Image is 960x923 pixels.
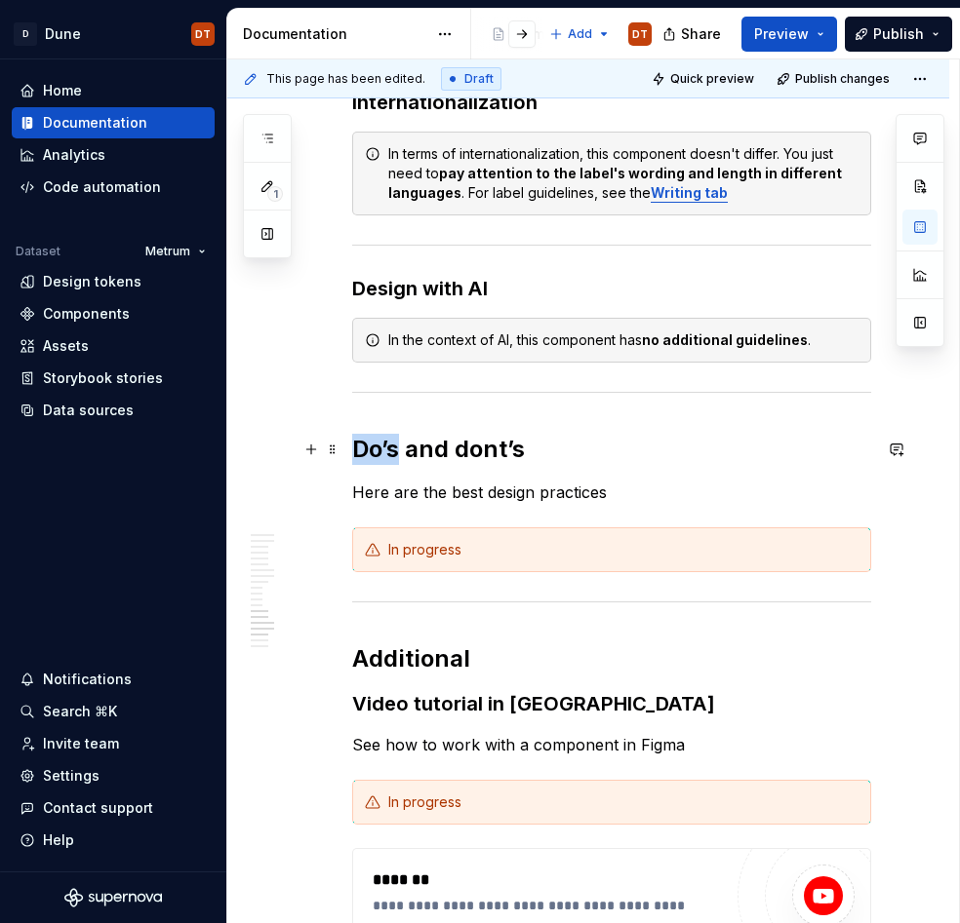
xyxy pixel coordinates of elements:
a: Data sources [12,395,215,426]
p: See how to work with a component in Figma [352,733,871,756]
button: Notifications [12,664,215,695]
button: Help [12,825,215,856]
div: DT [632,26,648,42]
div: Invite team [43,734,119,753]
div: Notifications [43,670,132,689]
div: Components [43,304,130,324]
div: Search ⌘K [43,702,117,721]
div: Page tree [483,15,540,54]
span: Publish [873,24,924,44]
svg: Supernova Logo [64,888,162,907]
button: Add [543,20,617,48]
button: Share [653,17,734,52]
span: Share [681,24,721,44]
h2: Do’s and dont’s [352,434,871,465]
div: Storybook stories [43,368,163,388]
a: Storybook stories [12,363,215,394]
h3: Video tutorial in [GEOGRAPHIC_DATA] [352,690,871,717]
strong: pay attention to the label's wording and length in different languages [388,165,845,201]
span: 1 [267,186,283,202]
div: Help [43,830,74,850]
button: Quick preview [646,65,763,93]
span: Draft [464,71,494,87]
h3: Internationalization [352,89,871,116]
a: Assets [12,330,215,362]
a: Invite team [12,728,215,759]
div: Dune [45,24,81,44]
div: Assets [43,336,89,356]
div: Design tokens [43,272,141,291]
button: Publish changes [771,65,899,93]
h2: Additional [352,643,871,674]
button: Metrum [137,238,215,265]
span: Quick preview [670,71,754,87]
p: Here are the best design practices [352,481,871,504]
div: In progress [388,792,859,812]
div: Home [43,81,82,100]
div: Documentation [43,113,147,133]
a: Settings [12,760,215,791]
div: In terms of internationalization, this component doesn't differ. You just need to . For label gui... [388,144,859,203]
a: Home [12,75,215,106]
a: Design tokens [12,266,215,297]
strong: no additional guidelines [642,331,808,348]
div: DT [195,26,211,42]
button: Contact support [12,792,215,824]
button: Publish [845,17,952,52]
div: Settings [43,766,100,786]
span: Metrum [145,244,190,259]
div: Code automation [43,177,161,197]
div: Contact support [43,798,153,818]
a: Writing tab [651,184,728,201]
div: Analytics [43,145,105,165]
span: Publish changes [795,71,890,87]
span: This page has been edited. [266,71,425,87]
button: Preview [741,17,837,52]
h3: Design with AI [352,275,871,302]
div: Data sources [43,401,134,420]
div: In the context of AI, this component has . [388,330,859,350]
div: Documentation [243,24,427,44]
button: Search ⌘K [12,696,215,727]
div: Dataset [16,244,60,259]
span: Preview [754,24,809,44]
div: D [14,22,37,46]
a: Code automation [12,172,215,203]
a: Analytics [12,139,215,171]
span: Add [568,26,592,42]
div: In progress [388,540,859,559]
a: Documentation [12,107,215,138]
a: Components [12,298,215,329]
button: DDuneDT [4,13,222,55]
